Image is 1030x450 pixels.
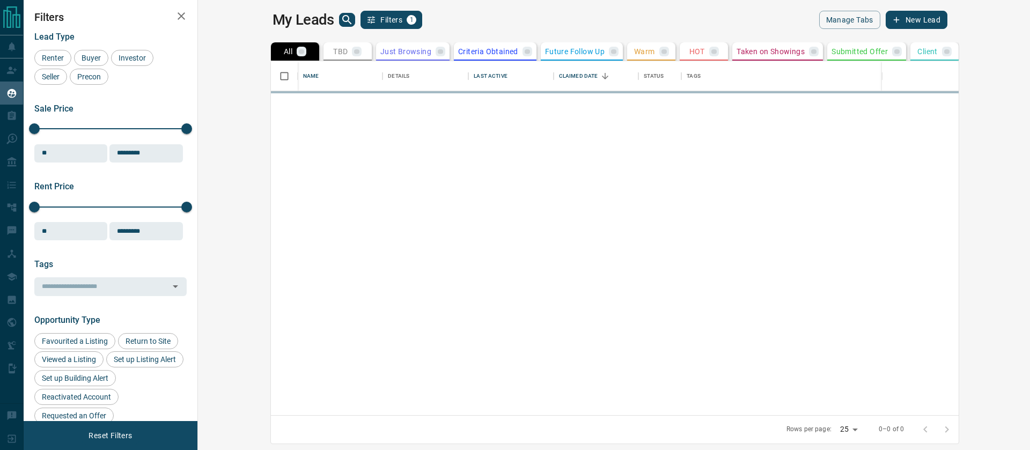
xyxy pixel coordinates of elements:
[168,279,183,294] button: Open
[118,333,178,349] div: Return to Site
[836,422,862,437] div: 25
[879,425,904,434] p: 0–0 of 0
[832,48,888,55] p: Submitted Offer
[38,411,110,420] span: Requested an Offer
[689,48,705,55] p: HOT
[34,351,104,367] div: Viewed a Listing
[284,48,292,55] p: All
[339,13,355,27] button: search button
[545,48,605,55] p: Future Follow Up
[34,315,100,325] span: Opportunity Type
[73,72,105,81] span: Precon
[474,61,507,91] div: Last Active
[917,48,937,55] p: Client
[408,16,415,24] span: 1
[382,61,468,91] div: Details
[34,333,115,349] div: Favourited a Listing
[70,69,108,85] div: Precon
[298,61,382,91] div: Name
[380,48,431,55] p: Just Browsing
[34,69,67,85] div: Seller
[333,48,348,55] p: TBD
[360,11,422,29] button: Filters1
[559,61,598,91] div: Claimed Date
[687,61,701,91] div: Tags
[38,72,63,81] span: Seller
[34,408,114,424] div: Requested an Offer
[110,355,180,364] span: Set up Listing Alert
[554,61,638,91] div: Claimed Date
[115,54,150,62] span: Investor
[886,11,947,29] button: New Lead
[34,181,74,191] span: Rent Price
[34,259,53,269] span: Tags
[106,351,183,367] div: Set up Listing Alert
[82,426,139,445] button: Reset Filters
[34,389,119,405] div: Reactivated Account
[38,355,100,364] span: Viewed a Listing
[598,69,613,84] button: Sort
[737,48,805,55] p: Taken on Showings
[38,54,68,62] span: Renter
[634,48,655,55] p: Warm
[38,374,112,382] span: Set up Building Alert
[273,11,334,28] h1: My Leads
[644,61,664,91] div: Status
[303,61,319,91] div: Name
[34,11,187,24] h2: Filters
[34,104,73,114] span: Sale Price
[34,370,116,386] div: Set up Building Alert
[388,61,409,91] div: Details
[122,337,174,345] span: Return to Site
[819,11,880,29] button: Manage Tabs
[458,48,518,55] p: Criteria Obtained
[38,393,115,401] span: Reactivated Account
[38,337,112,345] span: Favourited a Listing
[786,425,832,434] p: Rows per page:
[111,50,153,66] div: Investor
[34,32,75,42] span: Lead Type
[78,54,105,62] span: Buyer
[74,50,108,66] div: Buyer
[638,61,681,91] div: Status
[681,61,1021,91] div: Tags
[34,50,71,66] div: Renter
[468,61,553,91] div: Last Active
